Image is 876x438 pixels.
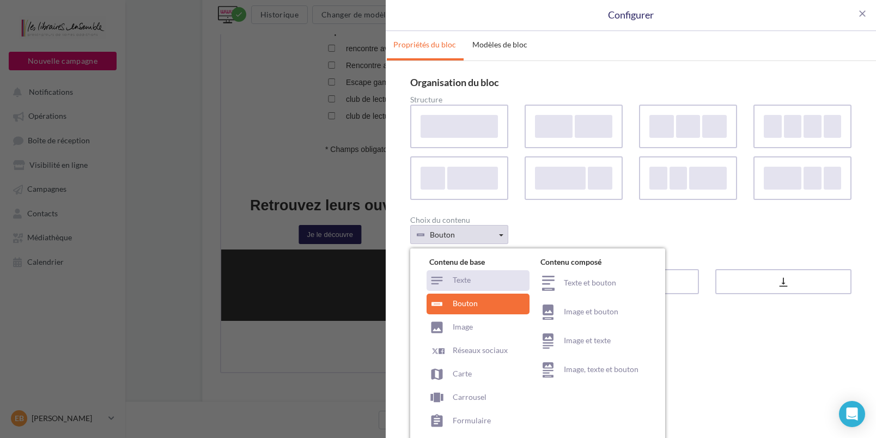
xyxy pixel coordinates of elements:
[538,328,649,354] div: Image et texte
[538,299,649,325] div: Image et bouton
[31,233,42,248] i: settings
[857,8,868,19] span: close
[427,317,530,338] div: Image
[413,232,473,250] li: Enregistrer le bloc
[777,277,789,288] i: vertical_align_bottom
[839,401,865,427] div: Open Intercom Messenger
[7,302,18,313] i: open_with
[427,257,530,270] p: Contenu de base
[50,73,167,239] img: Dedicace1.png
[25,232,84,250] li: Configurer le bloc
[221,83,338,229] img: rencontre_adele.jpg
[104,403,455,415] label: Nom *
[482,233,493,248] i: delete
[87,232,143,250] li: Dupliquer le bloc
[410,216,851,224] div: Choix du contenu
[419,233,430,248] i: save
[430,230,455,239] span: Bouton
[412,108,489,204] img: Coral_Organic_Illustrative_Welcome_to_Book_Club_Poster_Publication_Instagram_45.jpg
[427,411,530,431] div: Formulaire
[427,387,530,408] div: Carrousel
[387,31,463,58] a: Propriétés du bloc
[274,366,285,385] i: add
[410,96,851,104] div: Structure
[274,231,285,250] i: add
[93,233,104,248] i: content_copy
[220,19,339,46] img: logo.png
[270,365,289,385] li: Ajouter un bloc
[538,357,649,383] div: Image, texte et bouton
[538,270,649,296] div: Texte et bouton
[410,77,851,87] div: Organisation du bloc
[466,31,534,58] a: Modèles de bloc
[270,230,289,250] li: Ajouter un bloc
[427,364,530,385] div: Carte
[427,340,530,361] div: Réseaux sociaux
[402,8,860,22] div: Configurer
[538,257,649,270] p: Contenu composé
[476,232,534,250] li: Supprimer le bloc
[410,225,508,244] button: Bouton
[427,270,530,291] div: Texte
